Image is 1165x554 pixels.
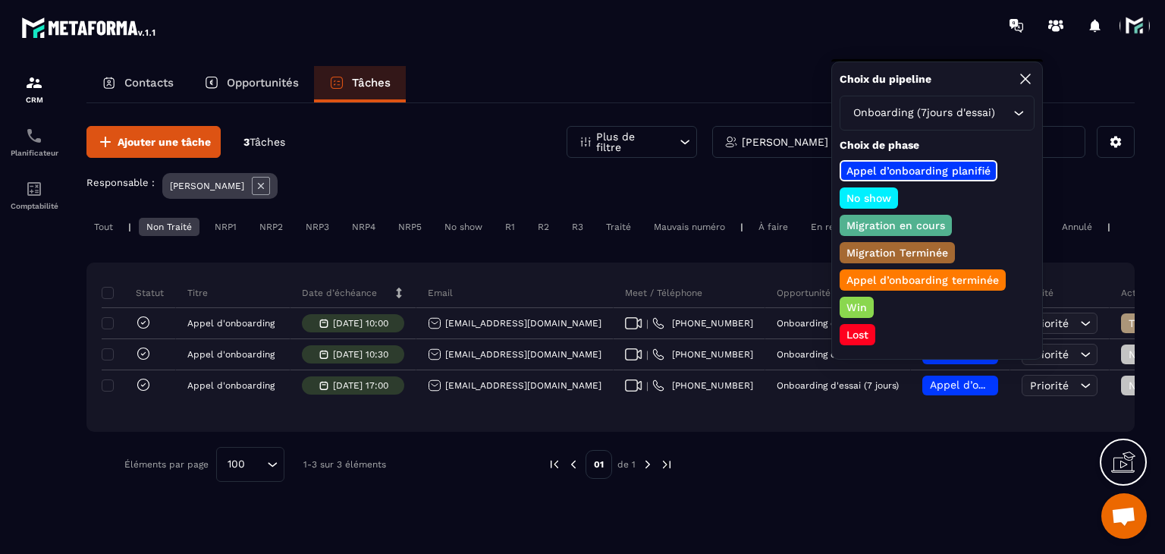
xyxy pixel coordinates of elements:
[803,218,861,236] div: En retard
[187,287,208,299] p: Titre
[1054,218,1100,236] div: Annulé
[564,218,591,236] div: R3
[646,349,648,360] span: |
[840,72,931,87] p: Choix du pipeline
[844,245,950,260] p: Migration Terminée
[1030,348,1069,360] span: Priorité
[617,458,636,471] p: de 1
[548,458,561,471] img: prev
[652,379,753,392] a: [PHONE_NUMBER]
[139,218,199,236] div: Non Traité
[4,202,64,210] p: Comptabilité
[1107,222,1110,232] p: |
[189,66,314,102] a: Opportunités
[4,96,64,104] p: CRM
[844,163,993,178] p: Appel d’onboarding planifié
[4,149,64,157] p: Planificateur
[222,456,250,473] span: 100
[840,138,1035,153] p: Choix de phase
[1030,317,1069,329] span: Priorité
[844,218,947,233] p: Migration en cours
[1101,493,1147,539] a: Ouvrir le chat
[596,131,663,153] p: Plus de filtre
[844,327,871,342] p: Lost
[333,318,388,329] p: [DATE] 10:00
[86,126,221,158] button: Ajouter une tâche
[652,317,753,329] a: [PHONE_NUMBER]
[428,287,453,299] p: Email
[660,458,674,471] img: next
[86,177,155,188] p: Responsable :
[314,66,406,102] a: Tâches
[498,218,523,236] div: R1
[21,14,158,41] img: logo
[652,348,753,360] a: [PHONE_NUMBER]
[4,168,64,222] a: accountantaccountantComptabilité
[1121,287,1149,299] p: Action
[298,218,337,236] div: NRP3
[1030,379,1069,392] span: Priorité
[333,349,388,360] p: [DATE] 10:30
[844,190,893,206] p: No show
[4,115,64,168] a: schedulerschedulerPlanificateur
[124,76,174,90] p: Contacts
[840,96,1035,131] div: Search for option
[777,380,899,391] p: Onboarding d'essai (7 jours)
[742,137,828,147] p: [PERSON_NAME]
[86,218,121,236] div: Tout
[625,287,702,299] p: Meet / Téléphone
[207,218,244,236] div: NRP1
[344,218,383,236] div: NRP4
[216,447,284,482] div: Search for option
[777,318,899,329] p: Onboarding d'essai (7 jours)
[646,380,648,392] span: |
[352,76,391,90] p: Tâches
[646,218,733,236] div: Mauvais numéro
[86,66,189,102] a: Contacts
[849,105,998,121] span: Onboarding (7jours d'essai)
[118,134,211,150] span: Ajouter une tâche
[930,379,1073,391] span: Appel d’onboarding planifié
[391,218,429,236] div: NRP5
[124,459,209,470] p: Éléments par page
[844,272,1001,288] p: Appel d’onboarding terminée
[227,76,299,90] p: Opportunités
[105,287,164,299] p: Statut
[250,456,263,473] input: Search for option
[777,287,831,299] p: Opportunité
[586,450,612,479] p: 01
[25,127,43,145] img: scheduler
[641,458,655,471] img: next
[777,349,899,360] p: Onboarding d'essai (7 jours)
[4,62,64,115] a: formationformationCRM
[250,136,285,148] span: Tâches
[252,218,290,236] div: NRP2
[598,218,639,236] div: Traité
[530,218,557,236] div: R2
[25,74,43,92] img: formation
[437,218,490,236] div: No show
[303,459,386,470] p: 1-3 sur 3 éléments
[187,349,275,360] p: Appel d'onboarding
[187,318,275,329] p: Appel d'onboarding
[998,105,1010,121] input: Search for option
[646,318,648,329] span: |
[302,287,377,299] p: Date d’échéance
[128,222,131,232] p: |
[25,180,43,198] img: accountant
[567,458,580,471] img: prev
[243,135,285,150] p: 3
[187,380,275,391] p: Appel d'onboarding
[751,218,796,236] div: À faire
[844,300,869,315] p: Win
[740,222,743,232] p: |
[170,181,244,191] p: [PERSON_NAME]
[333,380,388,391] p: [DATE] 17:00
